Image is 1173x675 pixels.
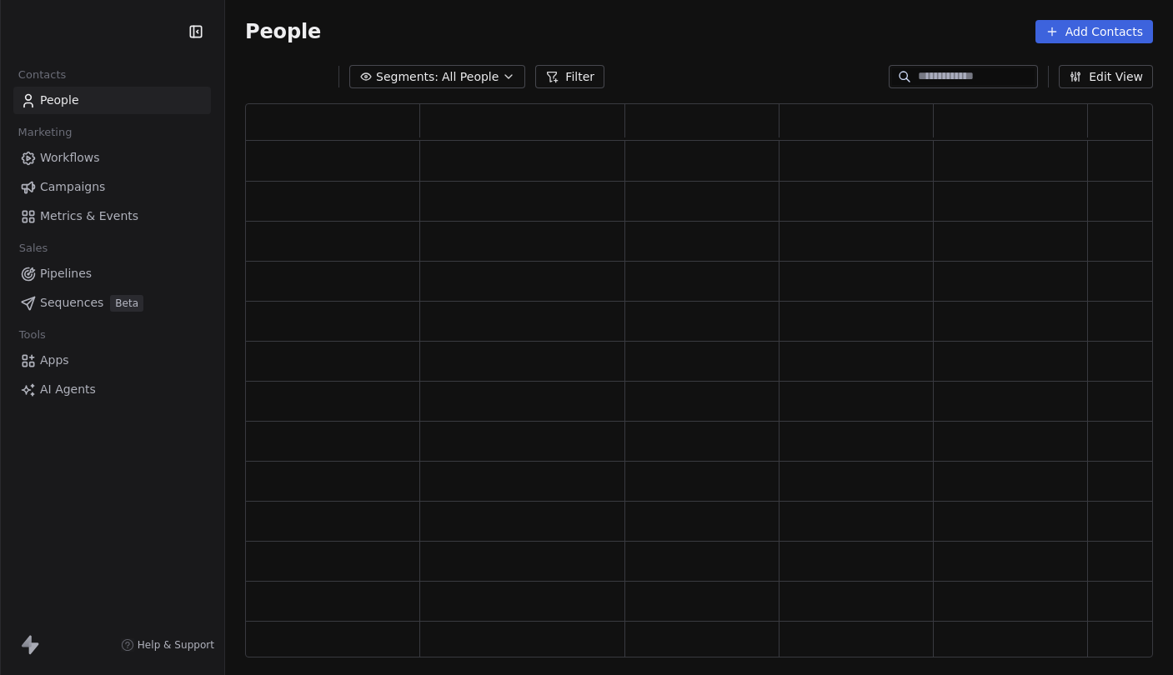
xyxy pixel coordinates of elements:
[376,68,439,86] span: Segments:
[12,322,53,347] span: Tools
[1035,20,1153,43] button: Add Contacts
[13,260,211,287] a: Pipelines
[13,144,211,172] a: Workflows
[40,381,96,398] span: AI Agents
[13,347,211,374] a: Apps
[245,19,321,44] span: People
[40,149,100,167] span: Workflows
[40,207,138,225] span: Metrics & Events
[138,638,214,652] span: Help & Support
[11,120,79,145] span: Marketing
[13,173,211,201] a: Campaigns
[40,352,69,369] span: Apps
[13,289,211,317] a: SequencesBeta
[13,202,211,230] a: Metrics & Events
[40,294,103,312] span: Sequences
[13,87,211,114] a: People
[40,92,79,109] span: People
[535,65,604,88] button: Filter
[1059,65,1153,88] button: Edit View
[11,62,73,87] span: Contacts
[40,178,105,196] span: Campaigns
[121,638,214,652] a: Help & Support
[12,236,55,261] span: Sales
[13,376,211,403] a: AI Agents
[40,265,92,282] span: Pipelines
[442,68,499,86] span: All People
[110,295,143,312] span: Beta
